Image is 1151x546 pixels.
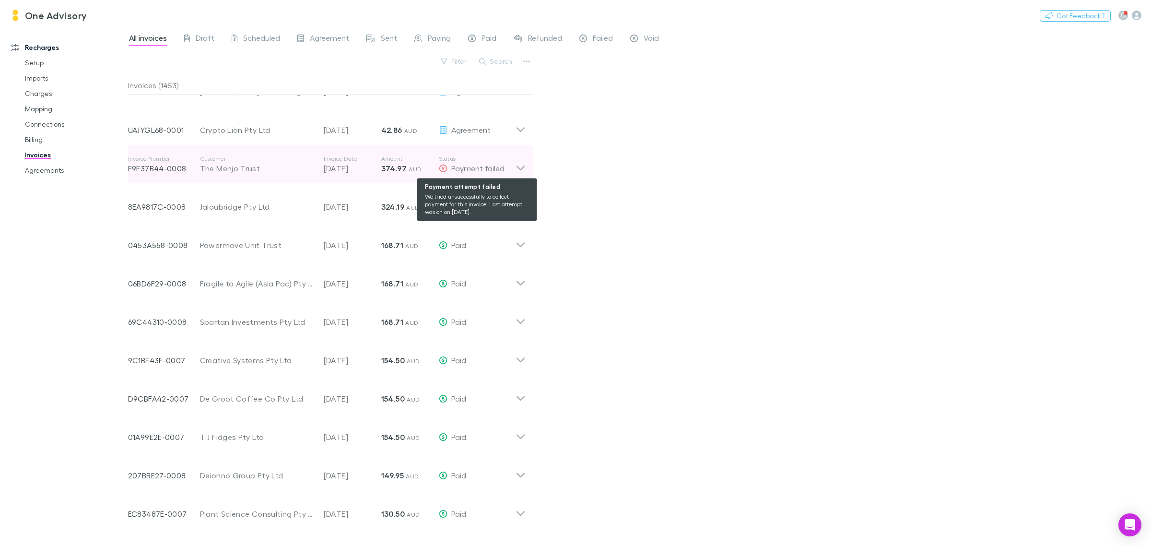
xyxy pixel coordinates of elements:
div: 06BD6F29-0008Fragile to Agile (Asia Pac) Pty Ltd[DATE]168.71 AUDPaid [120,261,533,299]
p: [DATE] [324,124,381,136]
span: Paid [451,240,466,249]
p: EC83487E-0007 [128,508,200,520]
div: EC83487E-0007Plant Science Consulting Pty Ltd[DATE]130.50 AUDPaid [120,491,533,529]
span: Paid [451,279,466,288]
strong: 168.71 [381,317,403,327]
a: Imports [15,71,135,86]
span: AUD [405,242,418,249]
p: 207BBE27-0008 [128,470,200,481]
p: 8EA9817C-0008 [128,201,200,213]
div: T J Fidges Pty Ltd [200,431,314,443]
span: AUD [405,319,418,326]
p: [DATE] [324,163,381,174]
a: Billing [15,132,135,147]
strong: 154.50 [381,432,405,442]
span: AUD [406,204,419,211]
span: AUD [404,127,417,134]
span: Paid [451,202,466,211]
span: Refunded [528,33,562,46]
strong: 374.97 [381,164,407,173]
a: One Advisory [4,4,93,27]
a: Invoices [15,147,135,163]
span: Paid [451,394,466,403]
span: Agreement [310,33,349,46]
strong: 168.71 [381,240,403,250]
button: Search [474,56,518,67]
div: 9C1BE43E-0007Creative Systems Pty Ltd[DATE]154.50 AUDPaid [120,337,533,376]
p: Customer [200,155,314,163]
p: Invoice Date [324,155,381,163]
a: Agreements [15,163,135,178]
span: AUD [407,511,420,518]
span: Sent [381,33,397,46]
span: Agreement [451,125,491,134]
strong: 168.71 [381,279,403,288]
a: Connections [15,117,135,132]
div: Creative Systems Pty Ltd [200,355,314,366]
span: Failed [593,33,613,46]
strong: 130.50 [381,509,405,519]
a: Setup [15,55,135,71]
span: Scheduled [243,33,280,46]
p: 01A99E2E-0007 [128,431,200,443]
p: [DATE] [324,393,381,404]
p: [DATE] [324,239,381,251]
p: Amount [381,155,439,163]
strong: 154.50 [381,394,405,404]
span: Draft [196,33,214,46]
span: Void [644,33,659,46]
strong: 149.95 [381,471,404,480]
p: [DATE] [324,431,381,443]
div: Deionno Group Pty Ltd [200,470,314,481]
img: One Advisory's Logo [10,10,21,21]
div: Powermove Unit Trust [200,239,314,251]
span: Paid [482,33,496,46]
p: [DATE] [324,201,381,213]
div: Spartan Investments Pty Ltd [200,316,314,328]
strong: 42.86 [381,125,402,135]
div: 69C44310-0008Spartan Investments Pty Ltd[DATE]168.71 AUDPaid [120,299,533,337]
p: 06BD6F29-0008 [128,278,200,289]
div: Open Intercom Messenger [1118,513,1141,536]
p: [DATE] [324,355,381,366]
span: AUD [405,281,418,288]
p: E9F37B44-0008 [128,163,200,174]
a: Recharges [2,40,135,55]
span: Paid [451,356,466,365]
p: [DATE] [324,470,381,481]
span: AUD [409,166,422,173]
button: Got Feedback? [1040,10,1111,22]
span: Paid [451,432,466,441]
strong: 154.50 [381,356,405,365]
span: AUD [407,357,420,365]
p: [DATE] [324,278,381,289]
div: 01A99E2E-0007T J Fidges Pty Ltd[DATE]154.50 AUDPaid [120,414,533,452]
a: Charges [15,86,135,101]
p: Invoice Number [128,155,200,163]
span: AUD [407,396,420,403]
p: [DATE] [324,508,381,520]
span: Paid [451,317,466,326]
span: Paid [451,509,466,518]
div: 8EA9817C-0008Jaloubridge Pty Ltd[DATE]324.19 AUDPaid [120,184,533,222]
div: The Menjo Trust [200,163,314,174]
button: Filter [436,56,472,67]
div: 0453A558-0008Powermove Unit Trust[DATE]168.71 AUDPaid [120,222,533,261]
p: Status [439,155,516,163]
div: De Groot Coffee Co Pty Ltd [200,393,314,404]
div: Fragile to Agile (Asia Pac) Pty Ltd [200,278,314,289]
div: Invoice NumberE9F37B44-0008CustomerThe Menjo TrustInvoice Date[DATE]Amount374.97 AUDStatus [120,145,533,184]
a: Mapping [15,101,135,117]
div: Crypto Lion Pty Ltd [200,124,314,136]
div: D9CBFA42-0007De Groot Coffee Co Pty Ltd[DATE]154.50 AUDPaid [120,376,533,414]
span: Paying [428,33,451,46]
span: Payment failed [451,164,505,173]
p: 0453A558-0008 [128,239,200,251]
span: AUD [407,434,420,441]
p: UAJYGL68-0001 [128,124,200,136]
div: 207BBE27-0008Deionno Group Pty Ltd[DATE]149.95 AUDPaid [120,452,533,491]
p: 9C1BE43E-0007 [128,355,200,366]
p: 69C44310-0008 [128,316,200,328]
strong: 324.19 [381,202,404,212]
div: Jaloubridge Pty Ltd [200,201,314,213]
